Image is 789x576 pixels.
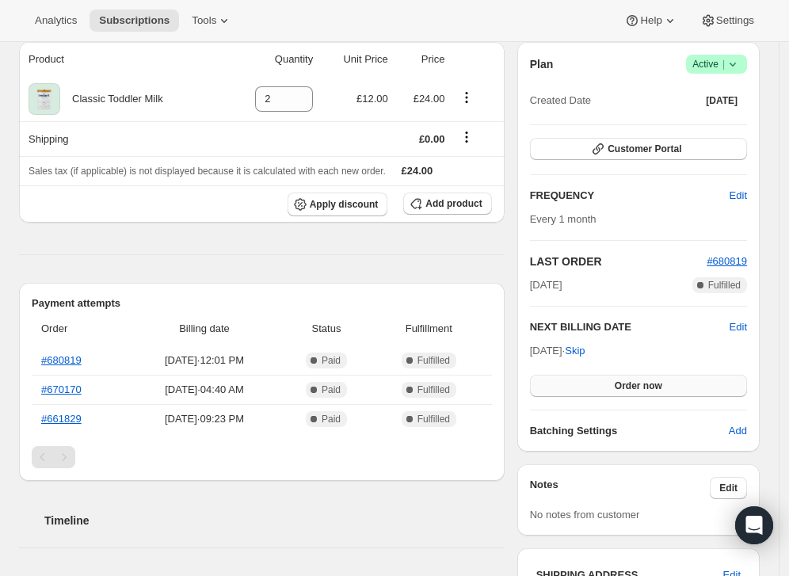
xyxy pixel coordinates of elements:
h2: FREQUENCY [530,188,730,204]
button: Shipping actions [454,128,479,146]
th: Order [32,311,127,346]
span: [DATE] · 09:23 PM [131,411,277,427]
span: [DATE] · 12:01 PM [131,353,277,368]
span: Tools [192,14,216,27]
span: Fulfilled [417,383,450,396]
span: Add product [425,197,482,210]
th: Price [393,42,450,77]
button: #680819 [707,254,747,269]
div: Open Intercom Messenger [735,506,773,544]
span: [DATE] [530,277,562,293]
button: Edit [720,183,757,208]
button: Add product [403,193,491,215]
span: Fulfilled [417,354,450,367]
button: Settings [691,10,764,32]
th: Product [19,42,225,77]
h2: LAST ORDER [530,254,707,269]
span: £24.00 [402,165,433,177]
a: #670170 [41,383,82,395]
th: Unit Price [318,42,393,77]
span: [DATE] [706,94,738,107]
span: £12.00 [356,93,388,105]
span: Paid [322,383,341,396]
h2: Timeline [44,513,505,528]
button: Product actions [454,89,479,106]
h2: Plan [530,56,554,72]
span: Order now [615,380,662,392]
div: Classic Toddler Milk [60,91,163,107]
span: Paid [322,354,341,367]
button: Subscriptions [90,10,179,32]
button: Edit [710,477,747,499]
a: #680819 [707,255,747,267]
button: Edit [730,319,747,335]
a: #680819 [41,354,82,366]
span: £24.00 [414,93,445,105]
span: Subscriptions [99,14,170,27]
span: Skip [565,343,585,359]
span: Customer Portal [608,143,681,155]
span: Fulfilled [708,279,741,292]
span: Settings [716,14,754,27]
nav: Pagination [32,446,492,468]
span: Created Date [530,93,591,109]
span: Billing date [131,321,277,337]
span: Apply discount [310,198,379,211]
button: Apply discount [288,193,388,216]
span: Active [692,56,741,72]
button: [DATE] [696,90,747,112]
span: Paid [322,413,341,425]
button: Customer Portal [530,138,747,160]
span: No notes from customer [530,509,640,521]
button: Analytics [25,10,86,32]
span: [DATE] · [530,345,585,357]
span: Every 1 month [530,213,597,225]
h3: Notes [530,477,711,499]
span: Fulfilled [417,413,450,425]
th: Shipping [19,121,225,156]
h2: Payment attempts [32,296,492,311]
span: Fulfillment [375,321,482,337]
span: £0.00 [419,133,445,145]
button: Tools [182,10,242,32]
button: Order now [530,375,747,397]
button: Help [615,10,687,32]
span: Edit [719,482,738,494]
span: Add [729,423,747,439]
th: Quantity [225,42,318,77]
span: Edit [730,188,747,204]
button: Add [719,418,757,444]
span: | [722,58,725,71]
span: Sales tax (if applicable) is not displayed because it is calculated with each new order. [29,166,386,177]
img: product img [29,83,60,115]
span: [DATE] · 04:40 AM [131,382,277,398]
button: Skip [555,338,594,364]
span: Help [640,14,661,27]
h2: NEXT BILLING DATE [530,319,730,335]
span: Status [287,321,366,337]
h6: Batching Settings [530,423,729,439]
span: Analytics [35,14,77,27]
a: #661829 [41,413,82,425]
